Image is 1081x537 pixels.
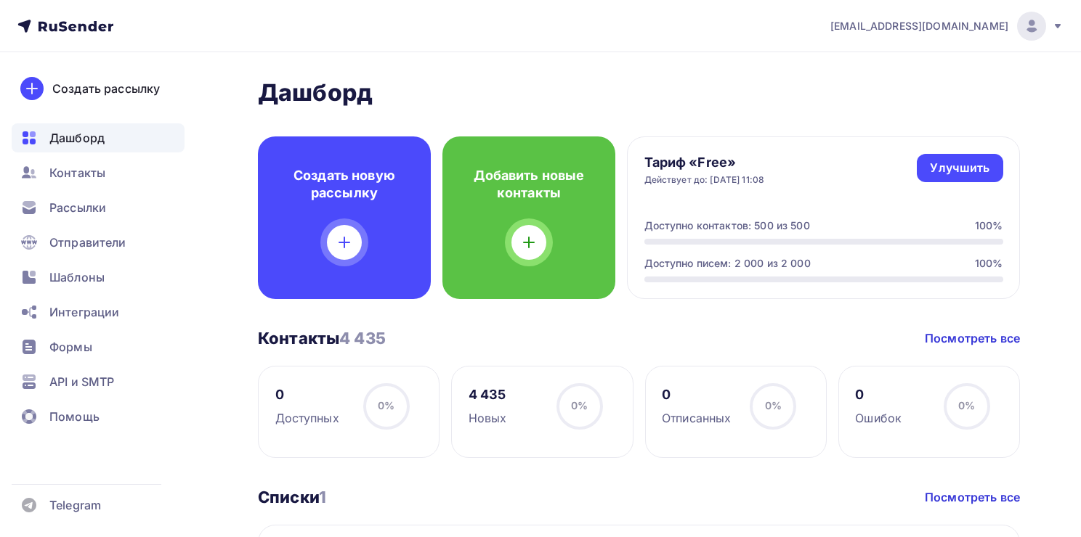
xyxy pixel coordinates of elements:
[258,328,386,348] h3: Контакты
[49,199,106,216] span: Рассылки
[644,154,765,171] h4: Тариф «Free»
[644,218,810,233] div: Доступно контактов: 500 из 500
[49,496,101,514] span: Telegram
[469,386,507,403] div: 4 435
[49,129,105,147] span: Дашборд
[258,487,326,507] h3: Списки
[49,373,114,390] span: API и SMTP
[49,338,92,356] span: Формы
[12,263,185,292] a: Шаблоны
[925,488,1020,506] a: Посмотреть все
[339,329,386,348] span: 4 435
[975,256,1003,271] div: 100%
[319,488,326,507] span: 1
[469,409,507,427] div: Новых
[466,167,592,202] h4: Добавить новые контакты
[830,12,1064,41] a: [EMAIL_ADDRESS][DOMAIN_NAME]
[930,160,989,176] div: Улучшить
[49,303,119,321] span: Интеграции
[975,218,1003,233] div: 100%
[12,228,185,257] a: Отправители
[52,80,160,97] div: Создать рассылку
[12,193,185,222] a: Рассылки
[12,158,185,187] a: Контакты
[378,399,394,411] span: 0%
[855,386,902,403] div: 0
[662,386,731,403] div: 0
[644,174,765,186] div: Действует до: [DATE] 11:08
[925,329,1020,347] a: Посмотреть все
[49,268,105,286] span: Шаблоны
[258,78,1020,107] h2: Дашборд
[275,386,339,403] div: 0
[830,19,1008,33] span: [EMAIL_ADDRESS][DOMAIN_NAME]
[662,409,731,427] div: Отписанных
[12,123,185,152] a: Дашборд
[571,399,588,411] span: 0%
[644,256,811,271] div: Доступно писем: 2 000 из 2 000
[49,408,100,425] span: Помощь
[49,164,105,181] span: Контакты
[855,409,902,427] div: Ошибок
[49,234,126,251] span: Отправители
[281,167,408,202] h4: Создать новую рассылку
[917,154,1003,182] a: Улучшить
[765,399,782,411] span: 0%
[958,399,975,411] span: 0%
[275,409,339,427] div: Доступных
[12,332,185,361] a: Формы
